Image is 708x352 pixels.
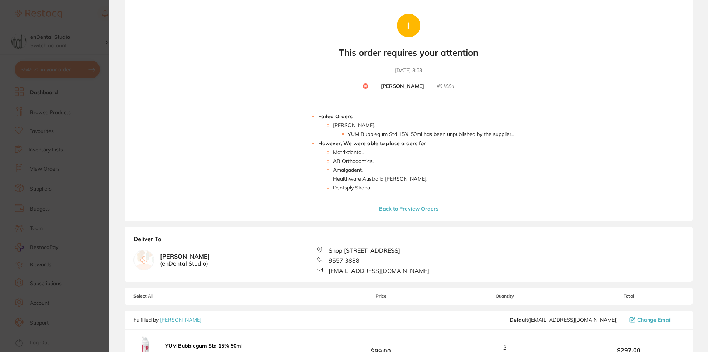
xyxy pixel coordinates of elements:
[574,294,684,299] span: Total
[381,83,424,90] b: [PERSON_NAME]
[329,267,429,274] span: [EMAIL_ADDRESS][DOMAIN_NAME]
[377,205,441,212] button: Back to Preview Orders
[165,342,243,349] b: YUM Bubblegum Std 15% 50ml
[627,317,684,323] button: Change Email
[333,149,514,155] li: Matrixdental .
[503,344,507,351] span: 3
[160,253,210,267] b: [PERSON_NAME]
[510,317,618,323] span: save@adamdental.com.au
[333,122,514,137] li: [PERSON_NAME] .
[637,317,672,323] span: Change Email
[133,317,201,323] p: Fulfilled by
[318,113,353,120] strong: Failed Orders
[133,236,684,247] b: Deliver To
[133,294,207,299] span: Select All
[318,140,426,147] strong: However, We were able to place orders for
[333,158,514,164] li: AB Orthodontics .
[395,67,422,74] time: [DATE] 8:53
[348,131,514,137] li: YUM Bubblegum Std 15% 50ml has been unpublished by the supplier. .
[333,176,514,182] li: Healthware Australia [PERSON_NAME] .
[326,294,436,299] span: Price
[160,317,201,323] a: [PERSON_NAME]
[329,257,360,264] span: 9557 3888
[437,83,454,90] small: # 91884
[339,47,478,58] b: This order requires your attention
[333,185,514,191] li: Dentsply Sirona .
[329,247,400,254] span: Shop [STREET_ADDRESS]
[510,317,528,323] b: Default
[134,250,154,270] img: empty.jpg
[160,260,210,267] span: ( enDental Studio )
[436,294,574,299] span: Quantity
[333,167,514,173] li: Amalgadent .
